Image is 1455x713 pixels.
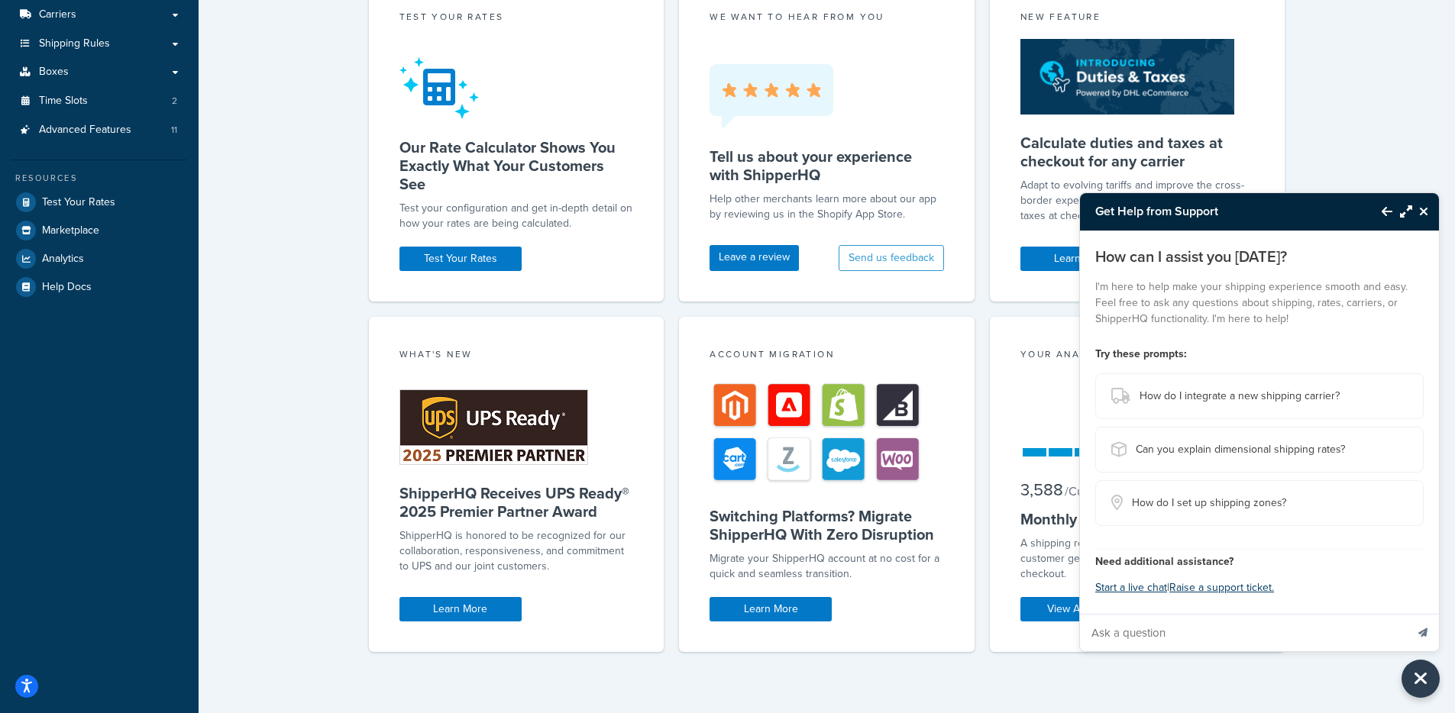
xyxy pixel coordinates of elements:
[11,116,187,144] a: Advanced Features11
[42,281,92,294] span: Help Docs
[11,273,187,301] a: Help Docs
[1020,347,1255,365] div: Your Analytics
[11,217,187,244] a: Marketplace
[710,192,944,222] p: Help other merchants learn more about our app by reviewing us in the Shopify App Store.
[1392,194,1412,229] button: Maximize Resource Center
[1366,194,1392,229] button: Back to Resource Center
[171,124,177,137] span: 11
[1020,510,1255,528] h5: Monthly Rate Requests
[1065,482,1165,500] small: / Custom Plan Limit
[11,189,187,216] a: Test Your Rates
[839,245,944,271] button: Send us feedback
[1020,10,1255,27] div: New Feature
[710,10,944,24] p: we want to hear from you
[1080,193,1366,230] h3: Get Help from Support
[1095,279,1424,327] p: I'm here to help make your shipping experience smooth and easy. Feel free to ask any questions ab...
[710,147,944,184] h5: Tell us about your experience with ShipperHQ
[1095,577,1424,598] p: |
[1095,553,1424,569] h4: Need additional assistance?
[399,528,634,574] p: ShipperHQ is honored to be recognized for our collaboration, responsiveness, and commitment to UP...
[1402,660,1440,698] button: Close Resource Center
[1095,346,1424,362] h4: Try these prompts:
[39,124,131,137] span: Advanced Features
[172,95,177,108] span: 2
[399,247,522,271] a: Test Your Rates
[11,116,187,144] li: Advanced Features
[399,10,634,27] div: Test your rates
[1020,477,1063,502] span: 3,588
[11,87,187,115] li: Time Slots
[1020,178,1255,224] p: Adapt to evolving tariffs and improve the cross-border experience with real-time duties and taxes...
[1080,615,1405,651] input: Ask a question
[710,347,944,365] div: Account Migration
[710,245,799,271] a: Leave a review
[1412,202,1439,221] button: Close Resource Center
[710,507,944,544] h5: Switching Platforms? Migrate ShipperHQ With Zero Disruption
[1140,386,1340,407] span: How do I integrate a new shipping carrier?
[1407,614,1439,651] button: Send message
[399,484,634,521] h5: ShipperHQ Receives UPS Ready® 2025 Premier Partner Award
[1095,577,1167,598] button: Start a live chat
[39,95,88,108] span: Time Slots
[39,37,110,50] span: Shipping Rules
[1169,579,1274,595] a: Raise a support ticket.
[39,66,69,79] span: Boxes
[1095,246,1424,267] p: How can I assist you [DATE]?
[399,138,634,193] h5: Our Rate Calculator Shows You Exactly What Your Customers See
[11,1,187,29] a: Carriers
[1095,373,1424,419] button: How do I integrate a new shipping carrier?
[42,253,84,266] span: Analytics
[11,87,187,115] a: Time Slots2
[1095,427,1424,473] button: Can you explain dimensional shipping rates?
[1020,247,1143,271] a: Learn More
[1132,492,1286,514] span: How do I set up shipping zones?
[11,58,187,86] a: Boxes
[399,597,522,621] a: Learn More
[399,347,634,365] div: What's New
[42,196,115,209] span: Test Your Rates
[710,551,944,582] div: Migrate your ShipperHQ account at no cost for a quick and seamless transition.
[399,201,634,231] div: Test your configuration and get in-depth detail on how your rates are being calculated.
[1136,439,1345,460] span: Can you explain dimensional shipping rates?
[1020,536,1255,582] div: A shipping request is generated anytime a customer gets a shipping rate in the cart or checkout.
[710,597,832,621] a: Learn More
[1020,134,1255,170] h5: Calculate duties and taxes at checkout for any carrier
[11,172,187,185] div: Resources
[11,30,187,58] a: Shipping Rules
[1020,597,1143,621] a: View Analytics
[11,245,187,273] a: Analytics
[1095,480,1424,526] button: How do I set up shipping zones?
[42,224,99,237] span: Marketplace
[39,8,76,21] span: Carriers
